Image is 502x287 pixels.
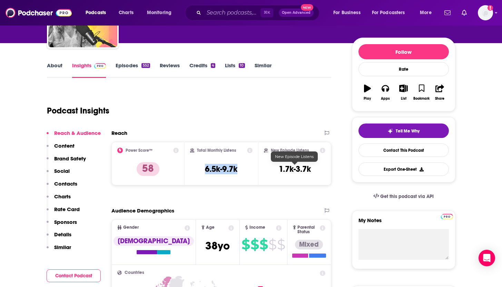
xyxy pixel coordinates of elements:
[142,7,180,18] button: open menu
[242,239,250,250] span: $
[47,244,71,257] button: Similar
[54,155,86,162] p: Brand Safety
[47,155,86,168] button: Brand Safety
[54,168,70,174] p: Social
[394,80,412,105] button: List
[54,244,71,250] p: Similar
[54,180,77,187] p: Contacts
[114,7,138,18] a: Charts
[441,214,453,219] img: Podchaser Pro
[47,130,101,142] button: Reach & Audience
[47,219,77,231] button: Sponsors
[147,8,171,18] span: Monitoring
[126,148,152,153] h2: Power Score™
[211,63,215,68] div: 4
[47,180,77,193] button: Contacts
[401,97,406,101] div: List
[116,62,150,78] a: Episodes552
[47,62,62,78] a: About
[277,239,285,250] span: $
[387,128,393,134] img: tell me why sparkle
[279,9,314,17] button: Open AdvancedNew
[205,239,230,253] span: 38 yo
[358,62,449,76] div: Rate
[141,63,150,68] div: 552
[111,207,174,214] h2: Audience Demographics
[295,240,323,249] div: Mixed
[297,225,319,234] span: Parental Status
[478,5,493,20] img: User Profile
[358,162,449,176] button: Export One-Sheet
[431,80,449,105] button: Share
[282,11,311,14] span: Open Advanced
[372,8,405,18] span: For Podcasters
[189,62,215,78] a: Credits4
[442,7,453,19] a: Show notifications dropdown
[47,206,80,219] button: Rate Card
[191,5,326,21] div: Search podcasts, credits, & more...
[259,239,268,250] span: $
[47,168,70,180] button: Social
[137,162,159,176] p: 58
[119,8,134,18] span: Charts
[255,62,272,78] a: Similar
[47,231,71,244] button: Details
[376,80,394,105] button: Apps
[413,97,430,101] div: Bookmark
[358,80,376,105] button: Play
[367,7,415,18] button: open menu
[415,7,440,18] button: open menu
[380,194,434,199] span: Get this podcast via API
[358,143,449,157] a: Contact This Podcast
[459,7,470,19] a: Show notifications dropdown
[435,97,444,101] div: Share
[47,106,109,116] h1: Podcast Insights
[86,8,106,18] span: Podcasts
[54,219,77,225] p: Sponsors
[358,44,449,59] button: Follow
[225,62,245,78] a: Lists10
[54,142,75,149] p: Content
[206,225,215,230] span: Age
[279,164,311,174] h3: 1.7k-3.7k
[260,8,273,17] span: ⌘ K
[328,7,369,18] button: open menu
[301,4,313,11] span: New
[333,8,361,18] span: For Business
[413,80,431,105] button: Bookmark
[81,7,115,18] button: open menu
[47,142,75,155] button: Content
[94,63,106,69] img: Podchaser Pro
[54,231,71,238] p: Details
[250,239,259,250] span: $
[275,154,314,159] span: New Episode Listens
[268,239,276,250] span: $
[47,193,71,206] button: Charts
[488,5,493,11] svg: Add a profile image
[114,236,194,246] div: [DEMOGRAPHIC_DATA]
[358,217,449,229] label: My Notes
[441,213,453,219] a: Pro website
[72,62,106,78] a: InsightsPodchaser Pro
[111,130,127,136] h2: Reach
[47,269,101,282] button: Contact Podcast
[249,225,265,230] span: Income
[368,188,440,205] a: Get this podcast via API
[478,5,493,20] button: Show profile menu
[396,128,420,134] span: Tell Me Why
[6,6,72,19] img: Podchaser - Follow, Share and Rate Podcasts
[125,270,144,275] span: Countries
[420,8,432,18] span: More
[358,123,449,138] button: tell me why sparkleTell Me Why
[160,62,180,78] a: Reviews
[478,5,493,20] span: Logged in as amandalamPR
[197,148,236,153] h2: Total Monthly Listens
[204,7,260,18] input: Search podcasts, credits, & more...
[364,97,371,101] div: Play
[271,148,309,153] h2: New Episode Listens
[54,130,101,136] p: Reach & Audience
[205,164,237,174] h3: 6.5k-9.7k
[123,225,139,230] span: Gender
[54,193,71,200] p: Charts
